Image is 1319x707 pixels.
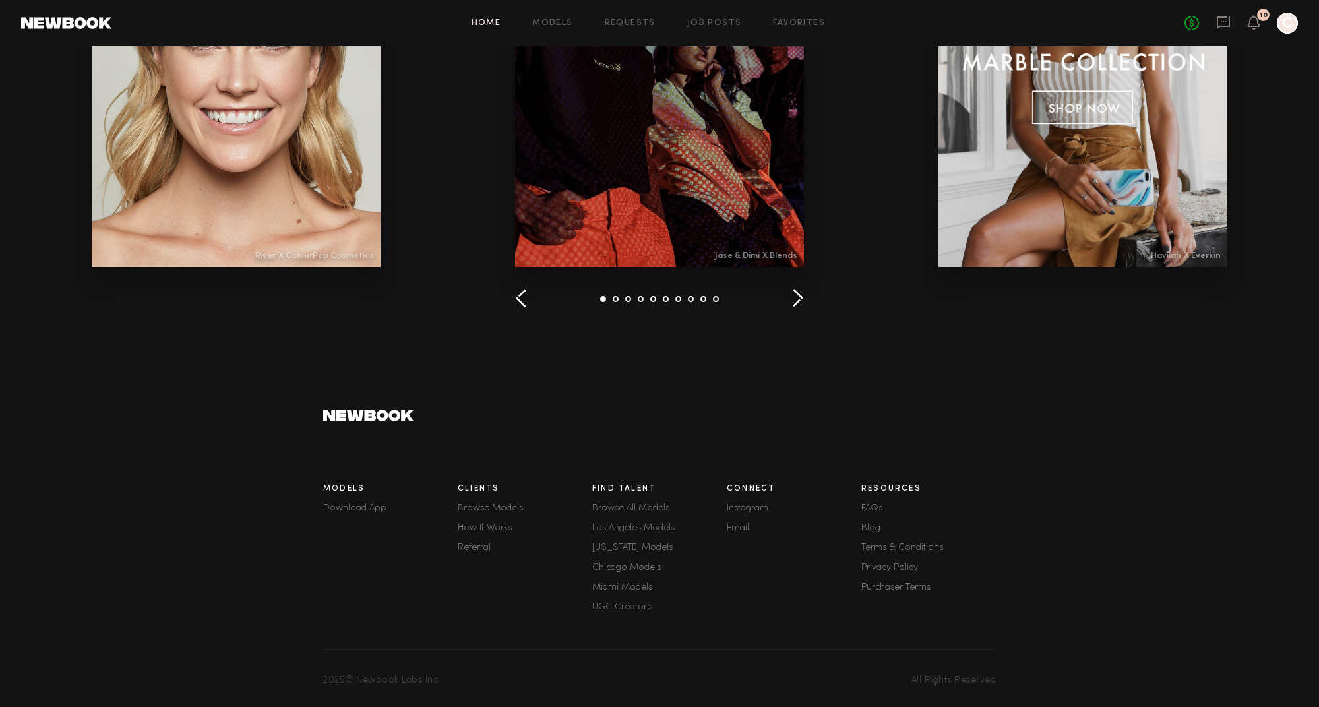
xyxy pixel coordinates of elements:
[727,524,861,533] a: Email
[323,504,458,513] a: Download App
[773,19,825,28] a: Favorites
[323,485,458,493] h3: Models
[1277,13,1298,34] a: C
[861,583,996,592] a: Purchaser Terms
[592,485,727,493] h3: Find Talent
[458,524,592,533] a: How It Works
[687,19,742,28] a: Job Posts
[458,485,592,493] h3: Clients
[592,583,727,592] a: Miami Models
[861,524,996,533] a: Blog
[532,19,572,28] a: Models
[592,563,727,572] a: Chicago Models
[592,504,727,513] a: Browse All Models
[911,676,997,685] span: All Rights Reserved
[458,504,592,513] a: Browse Models
[1260,12,1268,19] div: 10
[605,19,656,28] a: Requests
[592,543,727,553] a: [US_STATE] Models
[861,485,996,493] h3: Resources
[323,676,441,685] span: 2025 © Newbook Labs Inc.
[458,543,592,553] a: Referral
[727,504,861,513] a: Instagram
[592,603,727,612] a: UGC Creators
[861,504,996,513] a: FAQs
[861,543,996,553] a: Terms & Conditions
[472,19,501,28] a: Home
[592,524,727,533] a: Los Angeles Models
[861,563,996,572] a: Privacy Policy
[727,485,861,493] h3: Connect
